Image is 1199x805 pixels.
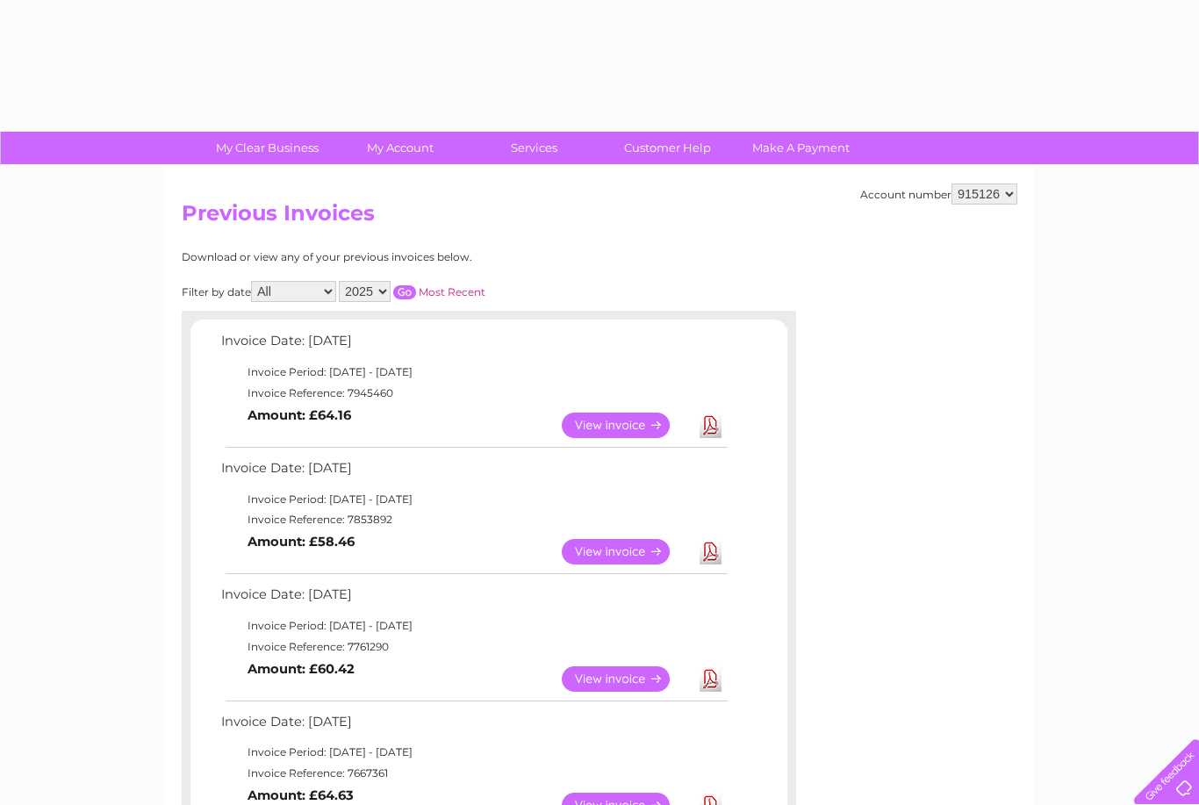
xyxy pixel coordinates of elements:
td: Invoice Period: [DATE] - [DATE] [217,362,730,383]
a: Customer Help [595,132,740,164]
div: Filter by date [182,281,643,302]
a: Download [700,539,722,564]
a: View [562,666,691,692]
a: Download [700,666,722,692]
a: Most Recent [419,285,485,298]
b: Amount: £58.46 [248,534,355,550]
div: Account number [860,183,1017,205]
td: Invoice Date: [DATE] [217,710,730,743]
a: View [562,539,691,564]
td: Invoice Reference: 7853892 [217,509,730,530]
b: Amount: £60.42 [248,661,355,677]
div: Download or view any of your previous invoices below. [182,251,643,263]
td: Invoice Period: [DATE] - [DATE] [217,489,730,510]
td: Invoice Date: [DATE] [217,456,730,489]
a: View [562,413,691,438]
td: Invoice Date: [DATE] [217,329,730,362]
a: Services [462,132,607,164]
td: Invoice Period: [DATE] - [DATE] [217,615,730,636]
td: Invoice Date: [DATE] [217,583,730,615]
b: Amount: £64.63 [248,787,354,803]
a: Make A Payment [729,132,873,164]
h2: Previous Invoices [182,201,1017,234]
a: My Clear Business [195,132,340,164]
a: Download [700,413,722,438]
td: Invoice Period: [DATE] - [DATE] [217,742,730,763]
td: Invoice Reference: 7761290 [217,636,730,658]
td: Invoice Reference: 7945460 [217,383,730,404]
a: My Account [328,132,473,164]
b: Amount: £64.16 [248,407,351,423]
td: Invoice Reference: 7667361 [217,763,730,784]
